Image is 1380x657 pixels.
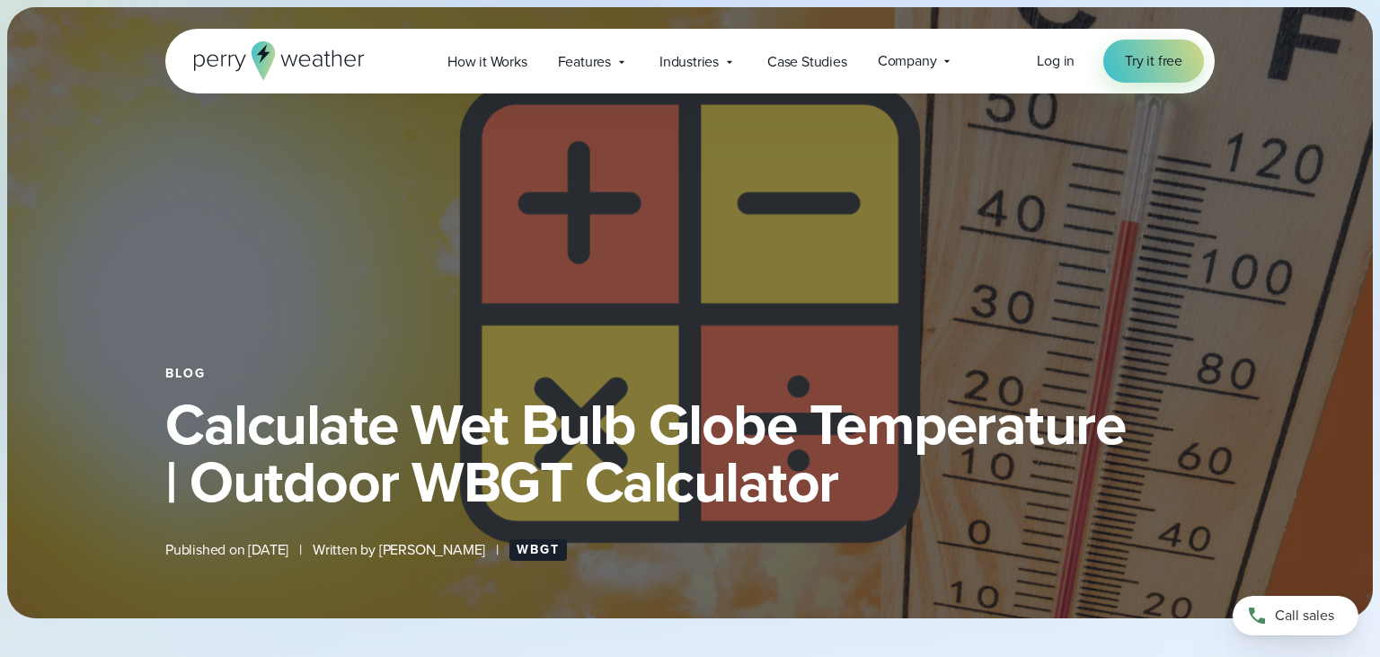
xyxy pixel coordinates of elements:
[165,395,1215,511] h1: Calculate Wet Bulb Globe Temperature | Outdoor WBGT Calculator
[1103,40,1204,83] a: Try it free
[299,539,302,561] span: |
[752,43,862,80] a: Case Studies
[1275,605,1334,626] span: Call sales
[767,51,847,73] span: Case Studies
[313,539,485,561] span: Written by [PERSON_NAME]
[509,539,567,561] a: WBGT
[432,43,543,80] a: How it Works
[165,539,288,561] span: Published on [DATE]
[1125,50,1182,72] span: Try it free
[1037,50,1075,72] a: Log in
[1233,596,1358,635] a: Call sales
[165,367,1215,381] div: Blog
[496,539,499,561] span: |
[659,51,719,73] span: Industries
[878,50,937,72] span: Company
[447,51,527,73] span: How it Works
[1037,50,1075,71] span: Log in
[558,51,611,73] span: Features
